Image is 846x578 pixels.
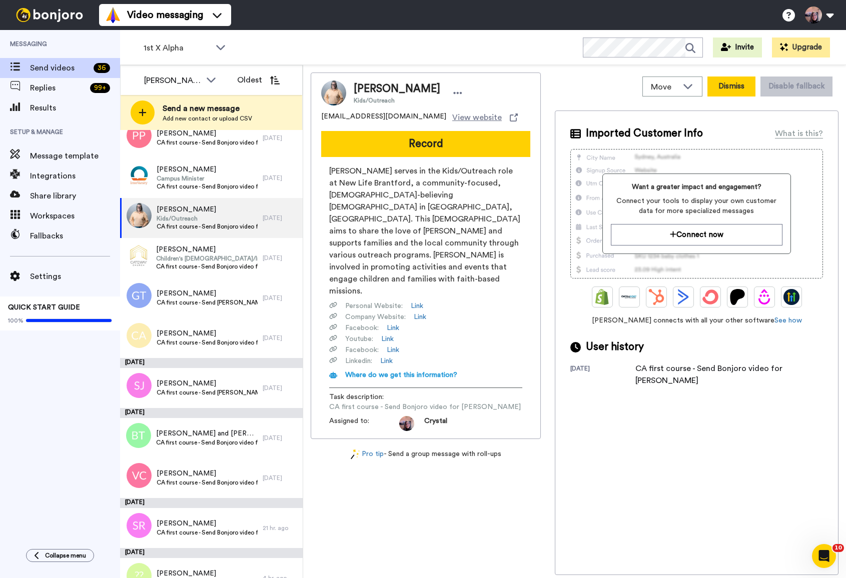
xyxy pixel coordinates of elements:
[157,528,258,536] span: CA first course - Send Bonjoro video for [PERSON_NAME]
[832,544,844,552] span: 10
[157,298,258,306] span: CA first course - Send [PERSON_NAME] video for [PERSON_NAME]
[157,388,258,396] span: CA first course - Send [PERSON_NAME] video for [PERSON_NAME]
[675,289,691,305] img: ActiveCampaign
[621,289,637,305] img: Ontraport
[345,371,457,378] span: Where do we get this information?
[127,323,152,348] img: ca.png
[157,288,258,298] span: [PERSON_NAME]
[126,423,151,448] img: bt.png
[329,402,521,412] span: CA first course - Send Bonjoro video for [PERSON_NAME]
[414,312,426,322] a: Link
[144,74,201,86] div: [PERSON_NAME]
[380,356,393,366] a: Link
[120,358,303,368] div: [DATE]
[156,428,258,438] span: [PERSON_NAME] and [PERSON_NAME]
[570,364,635,386] div: [DATE]
[30,190,120,202] span: Share library
[570,315,823,325] span: [PERSON_NAME] connects with all your other software
[157,214,258,222] span: Kids/Outreach
[311,449,541,459] div: - Send a group message with roll-ups
[157,138,258,146] span: CA first course - Send Bonjoro video for [PERSON_NAME]
[157,204,258,214] span: [PERSON_NAME]
[345,334,373,344] span: Youtube :
[775,127,823,139] div: What is this?
[713,37,762,57] a: Invite
[321,80,346,105] img: Image of Laura Gerard
[424,416,447,431] span: Crystal
[345,301,403,311] span: Personal Website :
[354,81,440,96] span: [PERSON_NAME]
[411,301,423,311] a: Link
[157,338,258,346] span: CA first course - Send Bonjoro video for [PERSON_NAME]
[387,345,399,355] a: Link
[127,203,152,228] img: f3a4d8bd-e6c0-44f5-b9b5-6c427b26126e.jpg
[651,81,678,93] span: Move
[157,128,258,138] span: [PERSON_NAME]
[127,513,152,538] img: sr.png
[263,134,298,142] div: [DATE]
[774,317,802,324] a: See how
[120,548,303,558] div: [DATE]
[756,289,772,305] img: Drip
[329,416,399,431] span: Assigned to:
[263,474,298,482] div: [DATE]
[772,37,830,57] button: Upgrade
[30,270,120,282] span: Settings
[30,62,90,74] span: Send videos
[30,82,86,94] span: Replies
[611,224,782,245] button: Connect now
[635,362,795,386] div: CA first course - Send Bonjoro video for [PERSON_NAME]
[157,518,258,528] span: [PERSON_NAME]
[94,63,110,73] div: 36
[157,378,258,388] span: [PERSON_NAME]
[263,254,298,262] div: [DATE]
[127,163,152,188] img: e10a5a6b-cf10-41a9-84a5-733359c1302c.jpg
[783,289,799,305] img: GoHighLevel
[163,102,252,114] span: Send a new message
[127,373,152,398] img: sj.png
[263,214,298,222] div: [DATE]
[321,131,530,157] button: Record
[263,334,298,342] div: [DATE]
[345,345,379,355] span: Facebook :
[156,254,258,262] span: Children's [DEMOGRAPHIC_DATA]/Interim Youth [DEMOGRAPHIC_DATA]
[729,289,745,305] img: Patreon
[263,384,298,392] div: [DATE]
[26,549,94,562] button: Collapse menu
[157,328,258,338] span: [PERSON_NAME]
[90,83,110,93] div: 99 +
[812,544,836,568] iframe: Intercom live chat
[8,304,80,311] span: QUICK START GUIDE
[156,262,258,270] span: CA first course - Send Bonjoro video for [PERSON_NAME]
[120,498,303,508] div: [DATE]
[611,182,782,192] span: Want a greater impact and engagement?
[263,434,298,442] div: [DATE]
[586,126,703,141] span: Imported Customer Info
[351,449,384,459] a: Pro tip
[611,196,782,216] span: Connect your tools to display your own customer data for more specialized messages
[8,316,24,324] span: 100%
[30,170,120,182] span: Integrations
[156,438,258,446] span: CA first course - Send Bonjoro video for [PERSON_NAME] and [PERSON_NAME]
[157,164,258,174] span: [PERSON_NAME]
[127,463,152,488] img: vc.png
[157,468,258,478] span: [PERSON_NAME]
[345,356,372,366] span: Linkedin :
[321,111,446,123] span: [EMAIL_ADDRESS][DOMAIN_NAME]
[648,289,664,305] img: Hubspot
[707,76,755,96] button: Dismiss
[387,323,399,333] a: Link
[263,294,298,302] div: [DATE]
[399,416,414,431] img: AATXAJzJOH73C-cTNEnpyj0-A7Iu2-4VCODEFM2b96Y8=s96-c
[452,111,518,123] a: View website
[157,478,258,486] span: CA first course - Send Bonjoro video for [PERSON_NAME]
[12,8,87,22] img: bj-logo-header-white.svg
[30,230,120,242] span: Fallbacks
[329,165,522,297] span: [PERSON_NAME] serves in the Kids/Outreach role at New Life Brantford, a community-focused, [DEMOG...
[127,123,152,148] img: pp.png
[263,524,298,532] div: 21 hr. ago
[157,222,258,230] span: CA first course - Send Bonjoro video for [PERSON_NAME]
[127,8,203,22] span: Video messaging
[230,70,287,90] button: Oldest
